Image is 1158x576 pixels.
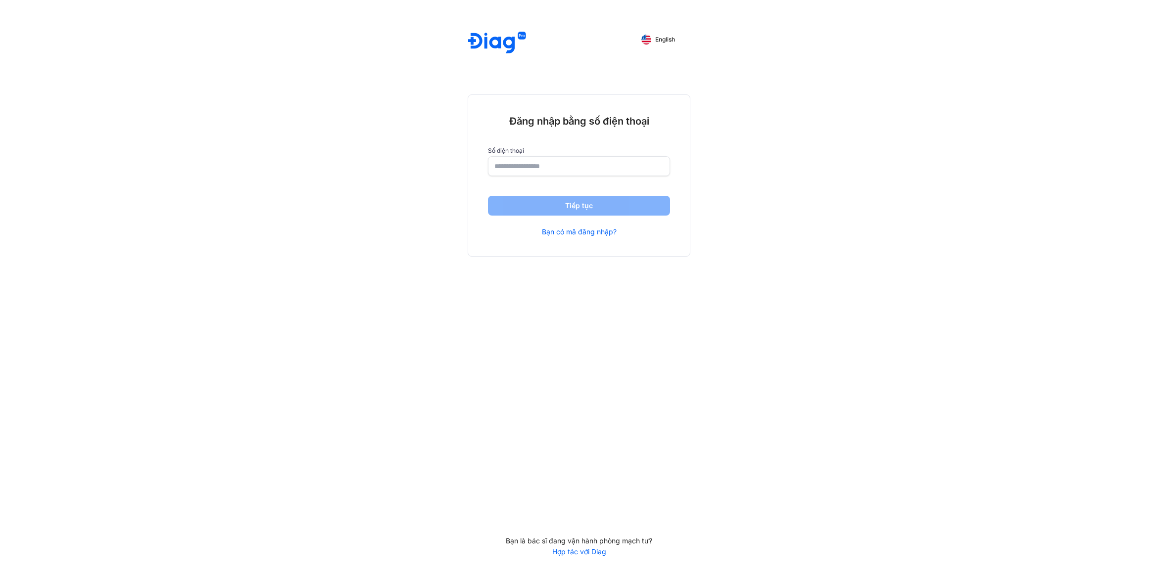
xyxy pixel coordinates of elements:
[468,547,690,556] a: Hợp tác với Diag
[488,115,670,128] div: Đăng nhập bằng số điện thoại
[542,227,617,236] a: Bạn có mã đăng nhập?
[488,196,670,216] button: Tiếp tục
[468,32,526,55] img: logo
[655,36,675,43] span: English
[468,536,690,545] div: Bạn là bác sĩ đang vận hành phòng mạch tư?
[641,35,651,44] img: English
[488,147,670,154] label: Số điện thoại
[634,32,682,47] button: English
